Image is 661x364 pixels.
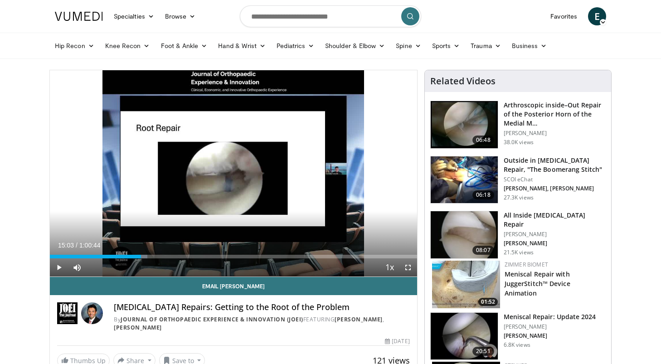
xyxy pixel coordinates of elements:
a: [PERSON_NAME] [335,315,383,323]
button: Playback Rate [381,258,399,277]
img: Vx8lr-LI9TPdNKgn5hMDoxOm1xO-1jSC.150x105_q85_crop-smart_upscale.jpg [431,156,498,204]
p: 6.8K views [504,341,530,349]
button: Play [50,258,68,277]
a: Hand & Wrist [213,37,271,55]
img: baen_1.png.150x105_q85_crop-smart_upscale.jpg [431,101,498,148]
span: / [76,242,78,249]
div: By FEATURING , [114,315,410,332]
a: Knee Recon [100,37,156,55]
a: Email [PERSON_NAME] [50,277,417,295]
img: heCDP4pTuni5z6vX4xMDoxOjA4MTsiGN.150x105_q85_crop-smart_upscale.jpg [431,211,498,258]
a: Browse [160,7,201,25]
div: Progress Bar [50,255,417,258]
a: 01:52 [432,261,500,308]
p: 27.3K views [504,194,534,201]
p: 38.0K views [504,139,534,146]
button: Mute [68,258,86,277]
img: 106a3a39-ec7f-4e65-a126-9a23cf1eacd5.150x105_q85_crop-smart_upscale.jpg [431,313,498,360]
a: 20:51 Meniscal Repair: Update 2024 [PERSON_NAME] [PERSON_NAME] 6.8K views [430,312,606,360]
a: Shoulder & Elbow [320,37,390,55]
h4: Related Videos [430,76,496,87]
h4: [MEDICAL_DATA] Repairs: Getting to the Root of the Problem [114,302,410,312]
p: [PERSON_NAME] [504,231,606,238]
a: Spine [390,37,426,55]
p: SCOI eChat [504,176,606,183]
a: Zimmer Biomet [505,261,548,268]
a: Journal of Orthopaedic Experience & Innovation (JOEI) [121,315,303,323]
a: Meniscal Repair with JuggerStitch™ Device Animation [505,270,570,297]
a: Favorites [545,7,583,25]
span: 1:00:44 [79,242,101,249]
a: Pediatrics [271,37,320,55]
span: 06:18 [472,190,494,199]
h3: Meniscal Repair: Update 2024 [504,312,596,321]
p: [PERSON_NAME] [504,240,606,247]
p: [PERSON_NAME] [504,130,606,137]
a: Specialties [108,7,160,25]
video-js: Video Player [50,70,417,277]
a: 06:18 Outside in [MEDICAL_DATA] Repair, "The Boomerang Stitch" SCOI eChat [PERSON_NAME], [PERSON_... [430,156,606,204]
button: Fullscreen [399,258,417,277]
a: 06:48 Arthroscopic inside–Out Repair of the Posterior Horn of the Medial M… [PERSON_NAME] 38.0K v... [430,101,606,149]
span: 01:52 [478,298,498,306]
h3: Arthroscopic inside–Out Repair of the Posterior Horn of the Medial M… [504,101,606,128]
span: 15:03 [58,242,74,249]
span: 06:48 [472,136,494,145]
a: 08:07 All Inside [MEDICAL_DATA] Repair [PERSON_NAME] [PERSON_NAME] 21.5K views [430,211,606,259]
span: 20:51 [472,347,494,356]
a: Business [506,37,553,55]
a: E [588,7,606,25]
img: Avatar [81,302,103,324]
input: Search topics, interventions [240,5,421,27]
p: [PERSON_NAME] [504,332,596,340]
a: Trauma [465,37,506,55]
p: [PERSON_NAME] [504,323,596,330]
h3: All Inside [MEDICAL_DATA] Repair [504,211,606,229]
div: [DATE] [385,337,409,345]
a: Hip Recon [49,37,100,55]
img: VuMedi Logo [55,12,103,21]
img: 50c219b3-c08f-4b6c-9bf8-c5ca6333d247.150x105_q85_crop-smart_upscale.jpg [432,261,500,308]
a: Sports [427,37,466,55]
p: [PERSON_NAME], [PERSON_NAME] [504,185,606,192]
h3: Outside in [MEDICAL_DATA] Repair, "The Boomerang Stitch" [504,156,606,174]
span: 08:07 [472,246,494,255]
img: Journal of Orthopaedic Experience & Innovation (JOEI) [57,302,78,324]
a: [PERSON_NAME] [114,324,162,331]
p: 21.5K views [504,249,534,256]
a: Foot & Ankle [156,37,213,55]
